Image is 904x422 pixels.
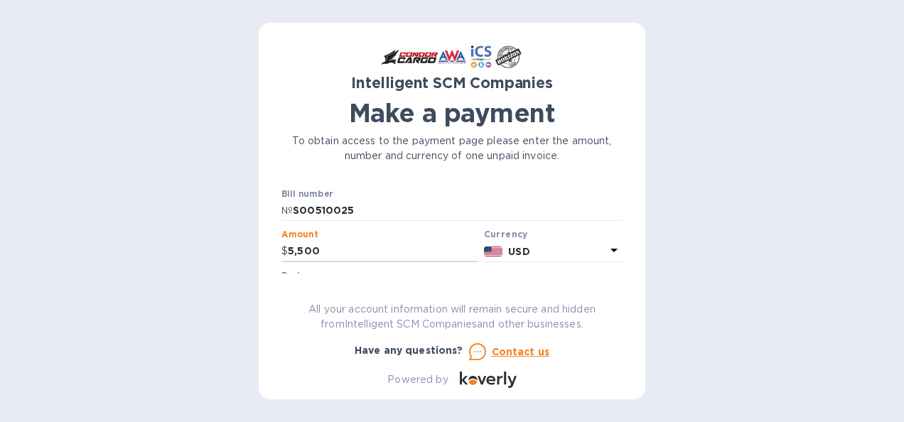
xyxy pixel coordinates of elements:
img: USD [484,247,503,256]
p: All your account information will remain secure and hidden from Intelligent SCM Companies and oth... [281,302,623,332]
input: 0.00 [288,241,478,262]
p: To obtain access to the payment page please enter the amount, number and currency of one unpaid i... [281,134,623,163]
u: Contact us [492,346,550,357]
b: Intelligent SCM Companies [351,74,553,92]
b: Have any questions? [355,345,463,356]
input: Enter bill number [293,200,623,222]
p: $ [281,244,288,259]
b: USD [508,246,529,257]
label: Bill number [281,190,333,198]
h1: Make a payment [281,98,623,128]
label: Amount [281,231,318,239]
p: № [281,203,293,218]
label: Business name [281,271,347,280]
b: Currency [484,229,528,239]
p: Powered by [387,372,448,387]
